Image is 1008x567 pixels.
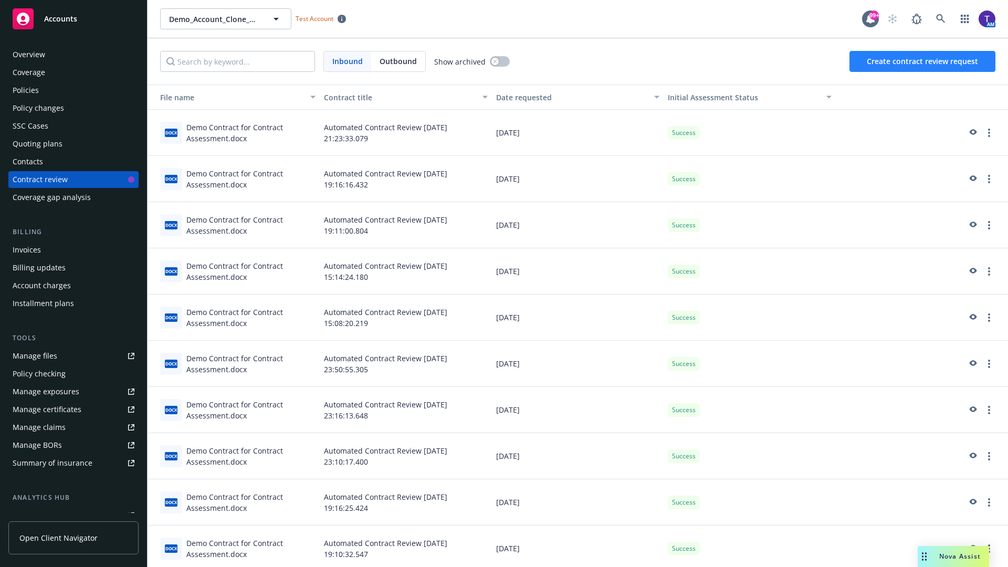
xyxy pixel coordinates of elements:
[8,135,139,152] a: Quoting plans
[492,156,664,202] div: [DATE]
[8,348,139,364] a: Manage files
[13,153,43,170] div: Contacts
[320,110,492,156] div: Automated Contract Review [DATE] 21:23:33.079
[983,358,995,370] a: more
[165,313,177,321] span: docx
[8,153,139,170] a: Contacts
[13,82,39,99] div: Policies
[966,496,979,509] a: preview
[492,202,664,248] div: [DATE]
[983,219,995,232] a: more
[165,175,177,183] span: docx
[320,85,492,110] button: Contract title
[44,15,77,23] span: Accounts
[983,265,995,278] a: more
[8,419,139,436] a: Manage claims
[867,56,978,66] span: Create contract review request
[492,110,664,156] div: [DATE]
[496,92,648,103] div: Date requested
[8,492,139,503] div: Analytics hub
[8,365,139,382] a: Policy checking
[672,313,696,322] span: Success
[918,546,989,567] button: Nova Assist
[8,333,139,343] div: Tools
[320,433,492,479] div: Automated Contract Review [DATE] 23:10:17.400
[13,277,71,294] div: Account charges
[320,156,492,202] div: Automated Contract Review [DATE] 19:16:16.432
[165,544,177,552] span: docx
[966,311,979,324] a: preview
[165,267,177,275] span: docx
[672,451,696,461] span: Success
[8,259,139,276] a: Billing updates
[672,498,696,507] span: Success
[165,129,177,136] span: docx
[19,532,98,543] span: Open Client Navigator
[13,365,66,382] div: Policy checking
[672,544,696,553] span: Success
[8,171,139,188] a: Contract review
[939,552,981,561] span: Nova Assist
[966,358,979,370] a: preview
[320,387,492,433] div: Automated Contract Review [DATE] 23:16:13.648
[983,496,995,509] a: more
[672,220,696,230] span: Success
[8,241,139,258] a: Invoices
[165,360,177,367] span: docx
[8,401,139,418] a: Manage certificates
[8,46,139,63] a: Overview
[966,404,979,416] a: preview
[668,92,820,103] div: Toggle SortBy
[492,341,664,387] div: [DATE]
[983,173,995,185] a: more
[165,498,177,506] span: docx
[186,353,316,375] div: Demo Contract for Contract Assessment.docx
[492,387,664,433] div: [DATE]
[324,51,371,71] span: Inbound
[983,127,995,139] a: more
[983,542,995,555] a: more
[332,56,363,67] span: Inbound
[930,8,951,29] a: Search
[186,307,316,329] div: Demo Contract for Contract Assessment.docx
[13,437,62,454] div: Manage BORs
[13,241,41,258] div: Invoices
[165,452,177,460] span: docx
[13,295,74,312] div: Installment plans
[186,260,316,282] div: Demo Contract for Contract Assessment.docx
[8,82,139,99] a: Policies
[8,227,139,237] div: Billing
[13,348,57,364] div: Manage files
[882,8,903,29] a: Start snowing
[371,51,425,71] span: Outbound
[320,295,492,341] div: Automated Contract Review [DATE] 15:08:20.219
[165,406,177,414] span: docx
[983,450,995,463] a: more
[8,100,139,117] a: Policy changes
[186,399,316,421] div: Demo Contract for Contract Assessment.docx
[8,383,139,400] a: Manage exposures
[492,85,664,110] button: Date requested
[8,437,139,454] a: Manage BORs
[13,135,62,152] div: Quoting plans
[13,507,100,524] div: Loss summary generator
[918,546,931,567] div: Drag to move
[291,13,350,24] span: Test Account
[186,538,316,560] div: Demo Contract for Contract Assessment.docx
[966,450,979,463] a: preview
[320,248,492,295] div: Automated Contract Review [DATE] 15:14:24.180
[966,265,979,278] a: preview
[13,419,66,436] div: Manage claims
[186,491,316,513] div: Demo Contract for Contract Assessment.docx
[160,8,291,29] button: Demo_Account_Clone_QA_CR_Tests_Demo
[320,479,492,526] div: Automated Contract Review [DATE] 19:16:25.424
[849,51,995,72] button: Create contract review request
[434,56,486,67] span: Show archived
[165,221,177,229] span: docx
[672,359,696,369] span: Success
[8,455,139,471] a: Summary of insurance
[966,219,979,232] a: preview
[492,433,664,479] div: [DATE]
[169,14,260,25] span: Demo_Account_Clone_QA_CR_Tests_Demo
